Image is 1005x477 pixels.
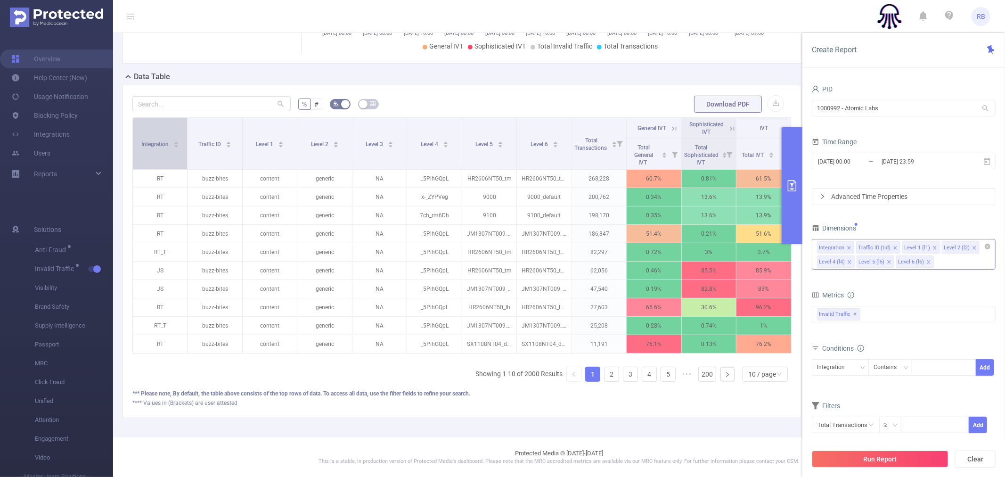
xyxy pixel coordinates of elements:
[35,247,69,253] span: Anti-Fraud
[627,280,681,298] p: 0.19%
[682,280,736,298] p: 82.8%
[517,335,571,353] p: SX1108NT04_default_default
[661,367,675,381] a: 5
[627,298,681,316] p: 65.6%
[572,335,626,353] p: 11,191
[682,262,736,280] p: 85.5%
[642,367,657,382] li: 4
[893,246,898,251] i: icon: close
[226,140,231,143] i: icon: caret-up
[297,298,351,316] p: generic
[634,144,653,166] span: Total General IVT
[812,224,856,232] span: Dimensions
[352,206,407,224] p: NA
[682,335,736,353] p: 0.13%
[812,138,857,146] span: Time Range
[11,106,78,125] a: Blocking Policy
[113,437,1005,477] footer: Protected Media © [DATE]-[DATE]
[297,280,351,298] p: generic
[722,154,727,157] i: icon: caret-down
[572,206,626,224] p: 198,170
[812,45,857,54] span: Create Report
[736,188,791,206] p: 13.9%
[173,140,179,143] i: icon: caret-up
[498,140,503,146] div: Sort
[627,335,681,353] p: 76.1%
[243,298,297,316] p: content
[407,280,461,298] p: _5PihGQpL
[722,151,727,154] i: icon: caret-up
[11,144,50,163] a: Users
[443,140,449,146] div: Sort
[462,243,516,261] p: HR2606NT50_tm
[462,206,516,224] p: 9100
[553,144,558,147] i: icon: caret-down
[812,291,844,299] span: Metrics
[858,256,884,268] div: Level 5 (l5)
[388,140,393,143] i: icon: caret-up
[132,399,792,407] div: **** Values in (Brackets) are user attested
[302,100,307,108] span: %
[462,188,516,206] p: 9000
[243,170,297,188] p: content
[812,85,833,93] span: PID
[173,144,179,147] i: icon: caret-down
[566,367,581,382] li: Previous Page
[627,188,681,206] p: 0.34%
[768,151,774,156] div: Sort
[856,241,900,254] li: Traffic ID (tid)
[133,170,187,188] p: RT
[352,188,407,206] p: NA
[517,298,571,316] p: HR2606NT50_lh_default
[134,71,170,82] h2: Data Table
[188,188,242,206] p: buzz-bites
[684,144,719,166] span: Total Sophisticated IVT
[819,242,844,254] div: Integration
[35,354,113,373] span: MRC
[586,367,600,381] a: 1
[572,225,626,243] p: 186,847
[736,280,791,298] p: 83%
[736,243,791,261] p: 3.7%
[363,30,392,36] tspan: [DATE] 08:00
[848,292,854,298] i: icon: info-circle
[352,335,407,353] p: NA
[243,335,297,353] p: content
[462,280,516,298] p: JM1307NT009_tm
[661,367,676,382] li: 5
[682,243,736,261] p: 3%
[133,317,187,335] p: RT_T
[133,225,187,243] p: RT
[585,367,600,382] li: 1
[604,42,658,50] span: Total Transactions
[723,139,736,169] i: Filter menu
[11,49,61,68] a: Overview
[955,451,996,468] button: Clear
[607,30,637,36] tspan: [DATE] 08:00
[812,189,995,205] div: icon: rightAdvanced Time Properties
[11,125,70,144] a: Integrations
[297,206,351,224] p: generic
[34,164,57,183] a: Reports
[226,140,231,146] div: Sort
[462,298,516,316] p: HR2606NT50_lh
[572,298,626,316] p: 27,603
[297,170,351,188] p: generic
[736,335,791,353] p: 76.2%
[388,140,393,146] div: Sort
[572,262,626,280] p: 62,056
[892,422,898,429] i: icon: down
[860,365,866,371] i: icon: down
[462,170,516,188] p: HR2606NT50_tm
[517,280,571,298] p: JM1307NT009_tm_default
[256,141,275,148] span: Level 1
[198,141,222,148] span: Traffic ID
[778,139,791,169] i: Filter menu
[976,359,994,376] button: Add
[352,262,407,280] p: NA
[407,317,461,335] p: _5PihGQpL
[736,317,791,335] p: 1%
[627,243,681,261] p: 0.72%
[462,335,516,353] p: SX1108NT04_default
[682,225,736,243] p: 0.21%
